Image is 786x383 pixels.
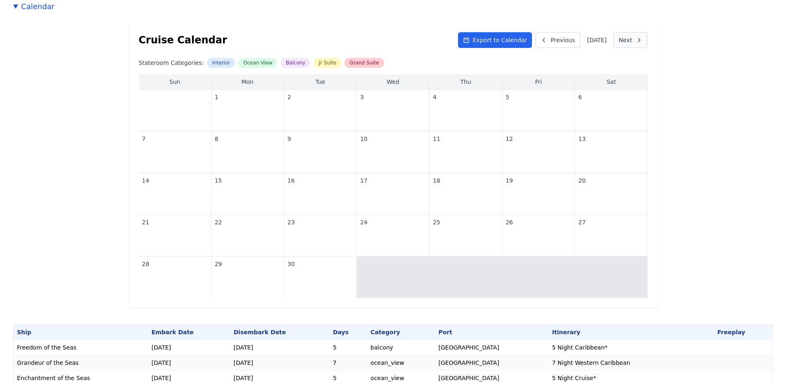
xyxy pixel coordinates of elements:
h1: Cruise Calendar [139,33,227,47]
div: 13 [578,135,644,143]
span: Ocean View [238,58,278,68]
div: 5 [506,93,571,101]
span: Interior [207,58,235,68]
div: 3 [360,93,426,101]
span: Grand Suite [344,58,384,68]
td: 7 [330,355,367,371]
th: Days [330,325,367,340]
summary: Calendar [13,1,773,12]
th: Freeplay [714,325,773,340]
div: Stateroom Categories: [139,59,204,67]
span: [DATE] [584,32,610,48]
td: Freedom of the Seas [14,340,148,355]
span: Balcony [281,58,311,68]
div: 10 [360,135,426,143]
span: Jr Suite [313,58,341,68]
div: Thu [430,74,502,89]
td: [DATE] [230,340,330,355]
div: Tue [284,74,356,89]
th: Itinerary [549,325,714,340]
div: 17 [360,176,426,185]
div: 24 [360,218,426,226]
div: 23 [287,218,353,226]
td: [GEOGRAPHIC_DATA] [435,340,549,355]
div: 25 [433,218,499,226]
div: 1 [215,93,280,101]
div: 16 [287,176,353,185]
div: 15 [215,176,280,185]
td: balcony [367,340,435,355]
div: 20 [578,176,644,185]
div: 30 [287,260,353,268]
td: Grandeur of the Seas [14,355,148,371]
td: [GEOGRAPHIC_DATA] [435,355,549,371]
div: 22 [215,218,280,226]
td: [DATE] [148,340,230,355]
div: Wed [357,74,429,89]
div: 4 [433,93,499,101]
div: Mon [211,74,284,89]
div: 6 [578,93,644,101]
div: 21 [142,218,208,226]
div: 29 [215,260,280,268]
div: 28 [142,260,208,268]
td: [DATE] [230,355,330,371]
td: ocean_view [367,355,435,371]
div: Fri [502,74,575,89]
td: 5 Night Caribbean* [549,340,714,355]
div: 9 [287,135,353,143]
th: Category [367,325,435,340]
td: 7 Night Western Caribbean [549,355,714,371]
th: Embark Date [148,325,230,340]
div: 2 [287,93,353,101]
div: 11 [433,135,499,143]
div: 27 [578,218,644,226]
div: 8 [215,135,280,143]
div: Sat [575,74,647,89]
div: 12 [506,135,571,143]
th: Port [435,325,549,340]
div: 14 [142,176,208,185]
div: 19 [506,176,571,185]
button: Next [613,32,648,48]
th: Ship [14,325,148,340]
div: Sun [139,74,211,89]
th: Disembark Date [230,325,330,340]
td: [DATE] [148,355,230,371]
td: 5 [330,340,367,355]
div: 7 [142,135,208,143]
div: 18 [433,176,499,185]
button: Export to Calendar [458,32,532,48]
button: Previous [535,32,580,48]
div: 26 [506,218,571,226]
